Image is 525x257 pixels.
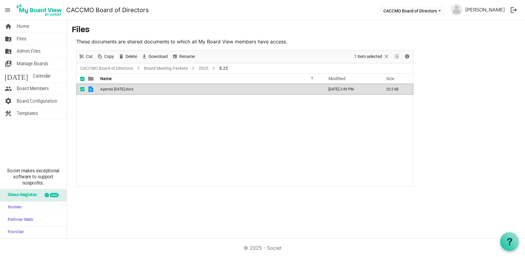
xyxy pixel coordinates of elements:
span: Admin Files [17,45,41,57]
div: Rename [170,50,197,63]
div: new [50,193,59,197]
img: My Board View Logo [15,2,64,18]
button: Delete [117,53,138,60]
button: Cut [78,53,94,60]
span: Download [148,53,168,60]
div: Cut [77,50,95,63]
a: 2025 [197,65,210,72]
span: Calendar [33,70,51,82]
button: Download [140,53,169,60]
span: Copy [104,53,115,60]
span: Modified [328,76,345,81]
div: View [392,50,402,63]
td: is template cell column header type [84,84,98,95]
span: Templates [17,107,38,120]
a: CACCMO Board of Directors [79,65,134,72]
span: Board Configuration [17,95,57,107]
a: CACCMO Board of Directors [66,4,149,16]
span: folder_shared [5,45,12,57]
span: settings [5,95,12,107]
span: Frontier [5,226,24,238]
span: folder_shared [5,33,12,45]
span: menu [2,4,13,16]
td: 20.2 kB is template cell column header Size [380,84,413,95]
span: Board Members [17,83,49,95]
div: Clear selection [352,50,392,63]
span: Partner Web [5,214,33,226]
button: CACCMO Board of Directors dropdownbutton [379,6,445,15]
p: These documents are shared documents to which all My Board View members have access. [76,38,413,45]
span: Societ makes exceptional software to support nonprofits. [3,168,64,186]
span: Agenda [DATE].docx [100,87,133,91]
td: August 21, 2025 3:49 PM column header Modified [322,84,380,95]
button: Copy [96,53,115,60]
h3: Files [72,25,520,36]
span: 8.25 [218,65,229,72]
a: © 2025 - Societ [244,245,281,251]
a: Board Meeting Packets [143,65,189,72]
div: Download [139,50,170,63]
span: Manage Boards [17,58,48,70]
button: Selection [353,53,391,60]
td: checkbox [77,84,84,95]
button: View dropdownbutton [393,53,400,60]
button: Details [403,53,411,60]
div: Details [402,50,412,63]
div: Copy [95,50,116,63]
button: Rename [171,53,196,60]
span: Size [386,76,394,81]
span: Home [17,20,29,32]
span: Delete [125,53,138,60]
span: Name [100,76,112,81]
span: switch_account [5,58,12,70]
span: 1 item selected [354,53,383,60]
span: Sumac [5,201,22,214]
img: no-profile-picture.svg [451,4,463,16]
span: Files [17,33,26,45]
span: people [5,83,12,95]
span: [DATE] [5,70,28,82]
button: logout [507,4,520,16]
span: Rename [179,53,195,60]
div: Delete [116,50,139,63]
span: construction [5,107,12,120]
span: Cut [85,53,93,60]
a: [PERSON_NAME] [463,4,507,16]
span: Glass Register [5,189,37,201]
a: My Board View Logo [15,2,66,18]
span: home [5,20,12,32]
td: Agenda August 2025.docx is template cell column header Name [98,84,322,95]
